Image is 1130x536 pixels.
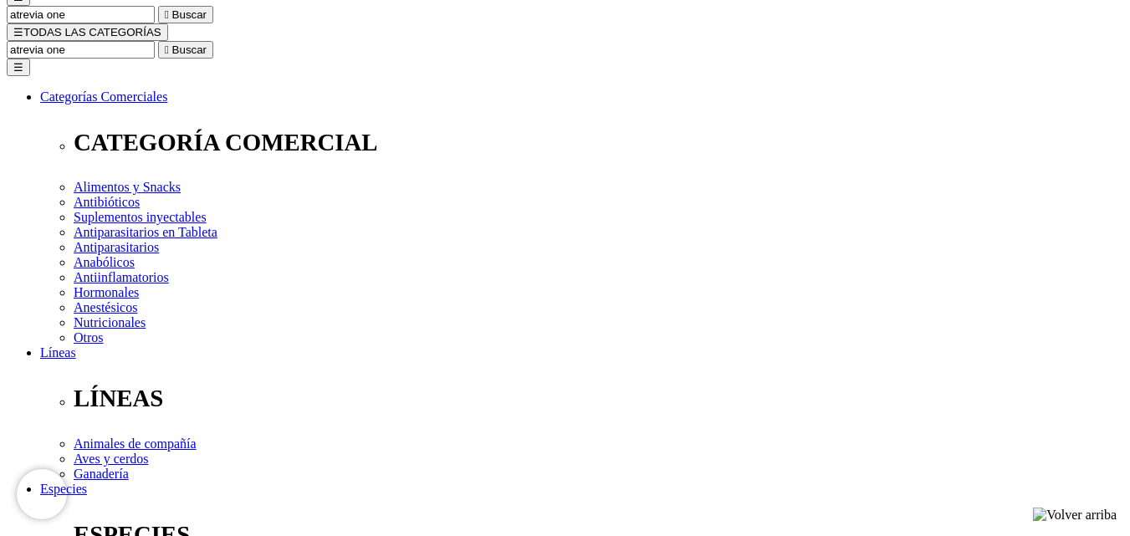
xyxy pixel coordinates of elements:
p: LÍNEAS [74,385,1123,412]
a: Anestésicos [74,300,137,314]
a: Especies [40,482,87,496]
span: ☰ [13,26,23,38]
a: Suplementos inyectables [74,210,207,224]
input: Buscar [7,41,155,59]
a: Aves y cerdos [74,452,148,466]
a: Animales de compañía [74,436,197,451]
a: Antibióticos [74,195,140,209]
a: Antiparasitarios en Tableta [74,225,217,239]
span: Buscar [172,8,207,21]
i:  [165,43,169,56]
span: Buscar [172,43,207,56]
input: Buscar [7,6,155,23]
a: Hormonales [74,285,139,299]
a: Otros [74,330,104,345]
iframe: Brevo live chat [17,469,67,519]
a: Categorías Comerciales [40,89,167,104]
a: Ganadería [74,467,129,481]
button: ☰TODAS LAS CATEGORÍAS [7,23,168,41]
a: Antiparasitarios [74,240,159,254]
button: ☰ [7,59,30,76]
img: Volver arriba [1033,508,1117,523]
i:  [165,8,169,21]
a: Alimentos y Snacks [74,180,181,194]
a: Nutricionales [74,315,146,329]
button:  Buscar [158,41,213,59]
p: CATEGORÍA COMERCIAL [74,129,1123,156]
button:  Buscar [158,6,213,23]
a: Líneas [40,345,76,360]
a: Antiinflamatorios [74,270,169,284]
a: Anabólicos [74,255,135,269]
